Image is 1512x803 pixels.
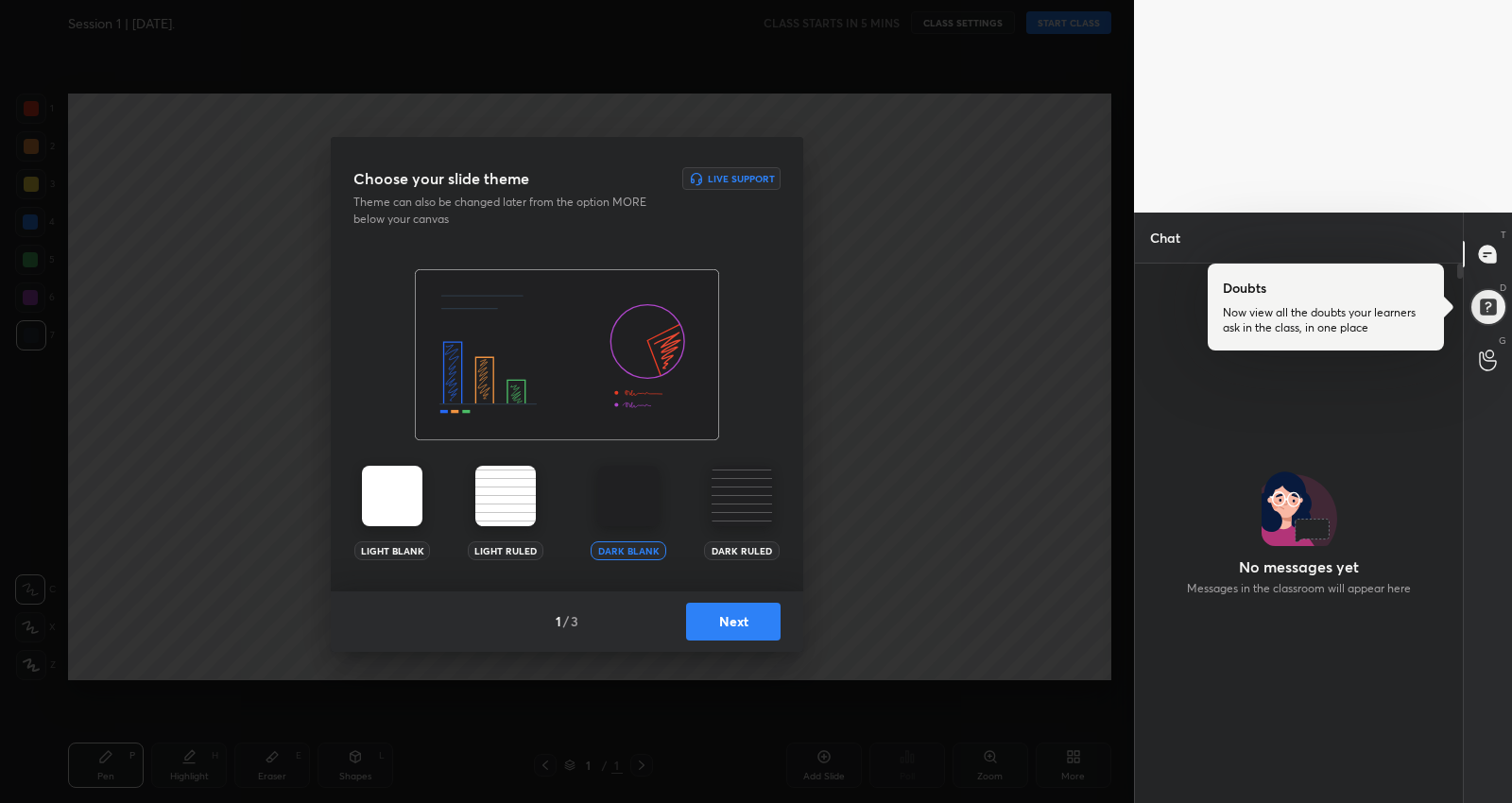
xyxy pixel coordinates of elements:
h4: / [563,611,569,631]
p: G [1499,333,1506,348]
div: Light Ruled [468,541,543,560]
div: Dark Blank [591,541,666,560]
p: Theme can also be changed later from the option MORE below your canvas [353,194,660,228]
p: D [1500,281,1506,295]
h6: Live Support [708,174,775,183]
img: darkThemeBanner.f801bae7.svg [415,269,719,441]
img: darkTheme.aa1caeba.svg [598,466,659,526]
h4: 3 [571,611,578,631]
p: Chat [1135,213,1195,263]
div: Light Blank [354,541,430,560]
p: T [1501,228,1506,242]
img: lightTheme.5bb83c5b.svg [362,466,422,526]
h4: 1 [556,611,561,631]
img: darkRuledTheme.359fb5fd.svg [712,466,772,526]
h3: Choose your slide theme [353,167,529,190]
img: lightRuledTheme.002cd57a.svg [475,466,536,526]
button: Next [686,603,781,641]
div: Dark Ruled [704,541,780,560]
